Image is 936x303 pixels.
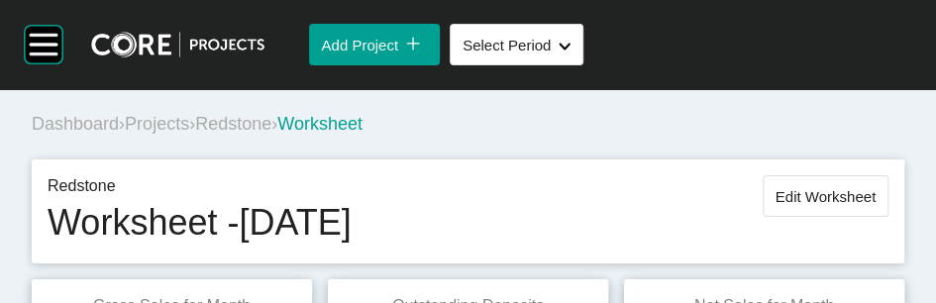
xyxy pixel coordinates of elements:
span: › [271,114,277,134]
span: Add Project [321,37,398,53]
a: Projects [125,114,189,134]
span: Select Period [463,37,551,53]
span: Worksheet [277,114,363,134]
span: › [119,114,125,134]
button: Add Project [309,24,440,65]
button: Select Period [450,24,583,65]
button: Edit Worksheet [763,175,888,217]
h1: Worksheet - [DATE] [48,198,352,248]
a: Dashboard [32,114,119,134]
a: Redstone [195,114,271,134]
span: › [189,114,195,134]
p: Redstone [48,175,352,197]
span: Edit Worksheet [776,188,876,205]
img: core-logo-dark.3138cae2.png [91,32,264,57]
